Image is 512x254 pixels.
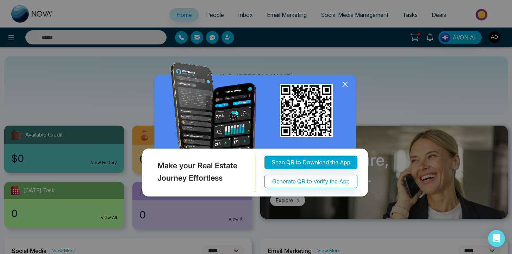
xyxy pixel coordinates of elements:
[264,175,357,188] button: Generate QR to Verify the App
[141,154,256,189] div: Make your Real Estate Journey Effortless
[141,62,371,200] img: QRModal
[264,156,357,169] button: Scan QR to Download the App
[488,230,505,247] div: Open Intercom Messenger
[280,84,333,137] img: qr_for_download_app.png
